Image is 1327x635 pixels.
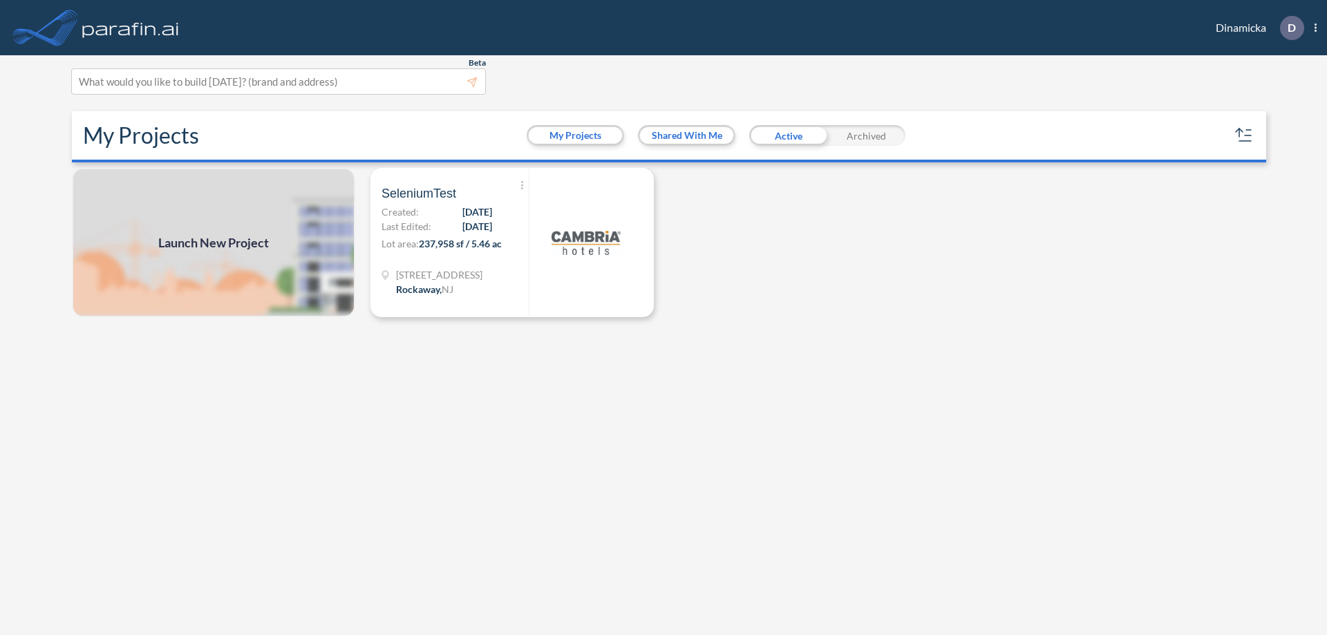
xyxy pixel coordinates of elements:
[419,238,502,249] span: 237,958 sf / 5.46 ac
[529,127,622,144] button: My Projects
[469,57,486,68] span: Beta
[749,125,827,146] div: Active
[396,267,482,282] span: 321 Mt Hope Ave
[382,205,419,219] span: Created:
[462,205,492,219] span: [DATE]
[462,219,492,234] span: [DATE]
[72,168,355,317] img: add
[382,219,431,234] span: Last Edited:
[1288,21,1296,34] p: D
[1195,16,1317,40] div: Dinamicka
[83,122,199,149] h2: My Projects
[382,238,419,249] span: Lot area:
[158,234,269,252] span: Launch New Project
[79,14,182,41] img: logo
[827,125,905,146] div: Archived
[396,283,442,295] span: Rockaway ,
[442,283,453,295] span: NJ
[72,168,355,317] a: Launch New Project
[552,208,621,277] img: logo
[396,282,453,296] div: Rockaway, NJ
[382,185,456,202] span: SeleniumTest
[1233,124,1255,146] button: sort
[640,127,733,144] button: Shared With Me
